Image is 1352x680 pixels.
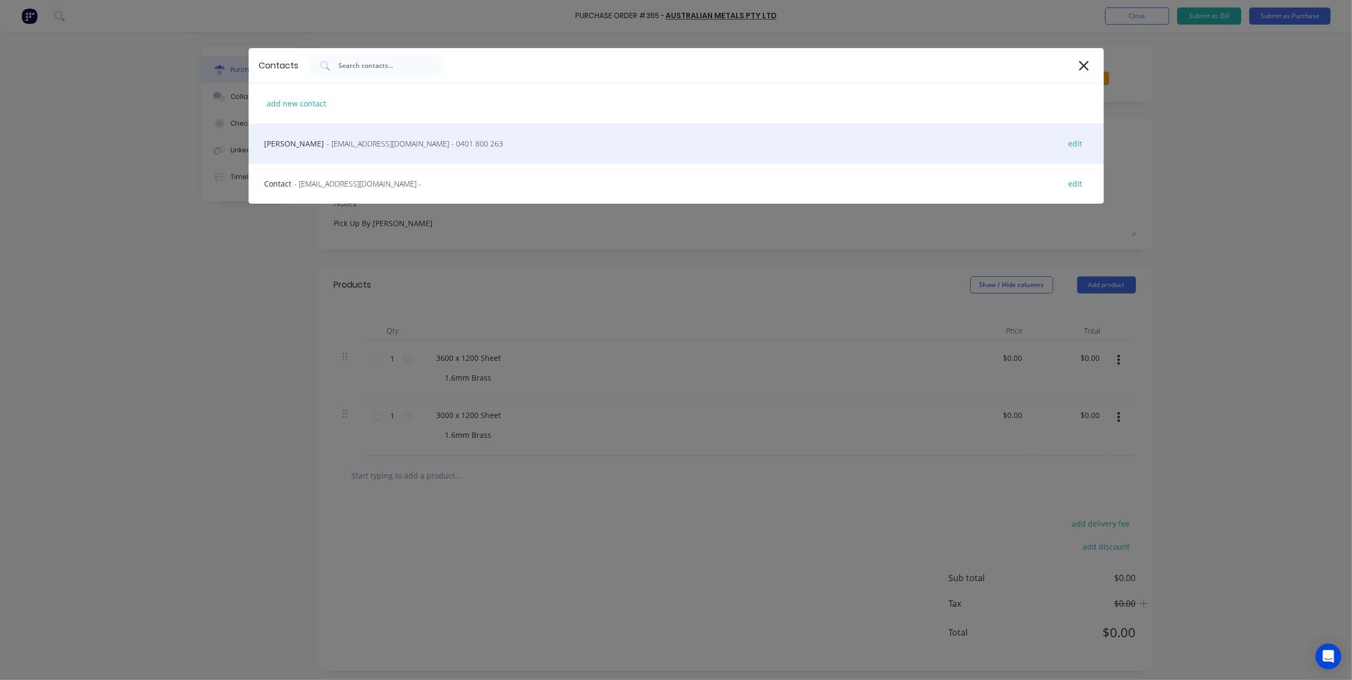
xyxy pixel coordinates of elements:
[1316,644,1341,669] div: Open Intercom Messenger
[1063,175,1088,192] div: edit
[1063,135,1088,152] div: edit
[259,59,299,72] div: Contacts
[249,164,1104,204] div: Contact
[327,138,504,149] span: - [EMAIL_ADDRESS][DOMAIN_NAME] - 0401 800 263
[249,123,1104,164] div: [PERSON_NAME]
[295,178,422,189] span: - [EMAIL_ADDRESS][DOMAIN_NAME] -
[262,95,332,112] div: add new contact
[338,60,427,71] input: Search contacts...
